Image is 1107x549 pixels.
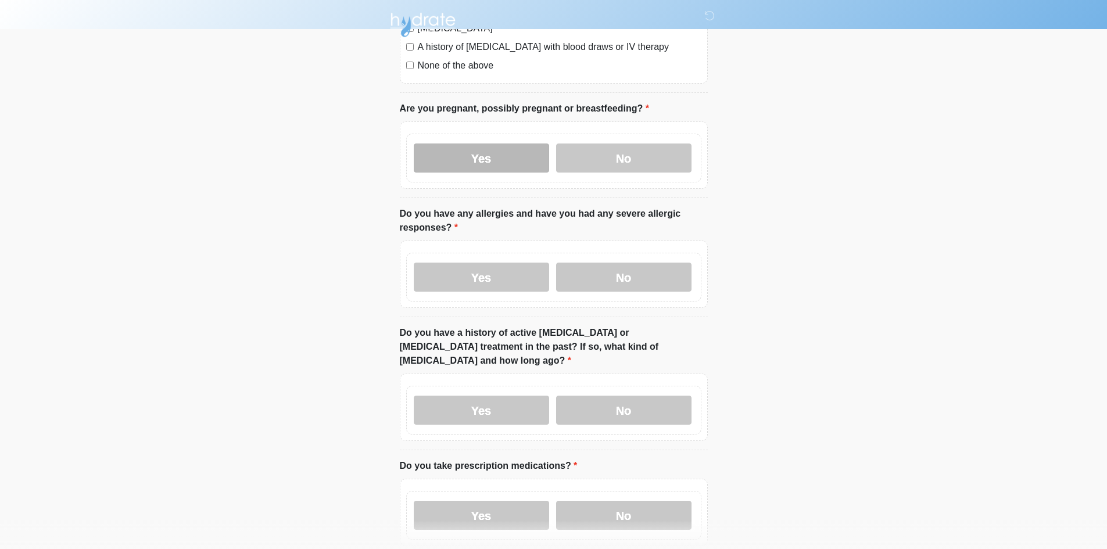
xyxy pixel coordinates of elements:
label: Do you take prescription medications? [400,459,578,473]
label: Yes [414,143,549,173]
label: Yes [414,501,549,530]
label: Are you pregnant, possibly pregnant or breastfeeding? [400,102,649,116]
label: Yes [414,263,549,292]
label: Do you have a history of active [MEDICAL_DATA] or [MEDICAL_DATA] treatment in the past? If so, wh... [400,326,708,368]
label: None of the above [418,59,701,73]
input: None of the above [406,62,414,69]
label: A history of [MEDICAL_DATA] with blood draws or IV therapy [418,40,701,54]
label: No [556,143,692,173]
label: Do you have any allergies and have you had any severe allergic responses? [400,207,708,235]
label: Yes [414,396,549,425]
label: No [556,501,692,530]
input: A history of [MEDICAL_DATA] with blood draws or IV therapy [406,43,414,51]
label: No [556,263,692,292]
img: Hydrate IV Bar - Scottsdale Logo [388,9,458,38]
label: No [556,396,692,425]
